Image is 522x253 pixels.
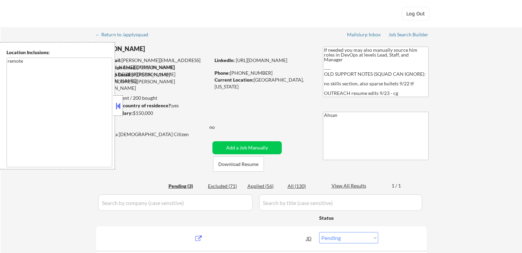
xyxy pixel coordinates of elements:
a: Job Search Builder [388,32,429,39]
a: Mailslurp Inbox [347,32,381,39]
div: [PERSON_NAME][EMAIL_ADDRESS][PERSON_NAME][DOMAIN_NAME] [96,71,210,92]
div: [GEOGRAPHIC_DATA], [US_STATE] [214,76,312,90]
div: [PERSON_NAME][EMAIL_ADDRESS][PERSON_NAME][DOMAIN_NAME] [96,64,210,84]
div: yes [96,102,208,109]
div: JD [306,232,313,244]
div: Location Inclusions: [7,49,112,56]
div: Job Search Builder [388,32,429,37]
strong: Can work in country of residence?: [96,103,172,108]
div: 1 / 1 [392,182,407,189]
div: Pending (3) [169,183,203,190]
a: [URL][DOMAIN_NAME] [236,57,287,63]
div: no [209,124,229,131]
div: [PERSON_NAME] [96,45,237,53]
div: Status [319,212,378,224]
div: Excluded (71) [208,183,242,190]
div: Applied (56) [247,183,282,190]
a: ← Return to /applysquad [95,32,155,39]
strong: Current Location: [214,77,254,83]
div: ← Return to /applysquad [95,32,155,37]
input: Search by company (case sensitive) [98,194,253,211]
div: [PERSON_NAME][EMAIL_ADDRESS][PERSON_NAME][DOMAIN_NAME] [96,57,210,70]
div: Mailslurp Inbox [347,32,381,37]
div: 56 sent / 200 bought [96,95,210,101]
strong: Phone: [214,70,230,76]
button: Download Resume [213,156,264,172]
div: $150,000 [96,110,210,117]
div: Yes, I am a [DEMOGRAPHIC_DATA] Citizen [96,131,212,138]
div: View All Results [332,182,368,189]
input: Search by title (case sensitive) [259,194,422,211]
button: Log Out [402,7,429,21]
div: All (130) [288,183,322,190]
div: [PHONE_NUMBER] [214,70,312,76]
strong: LinkedIn: [214,57,235,63]
button: Add a Job Manually [212,141,282,154]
